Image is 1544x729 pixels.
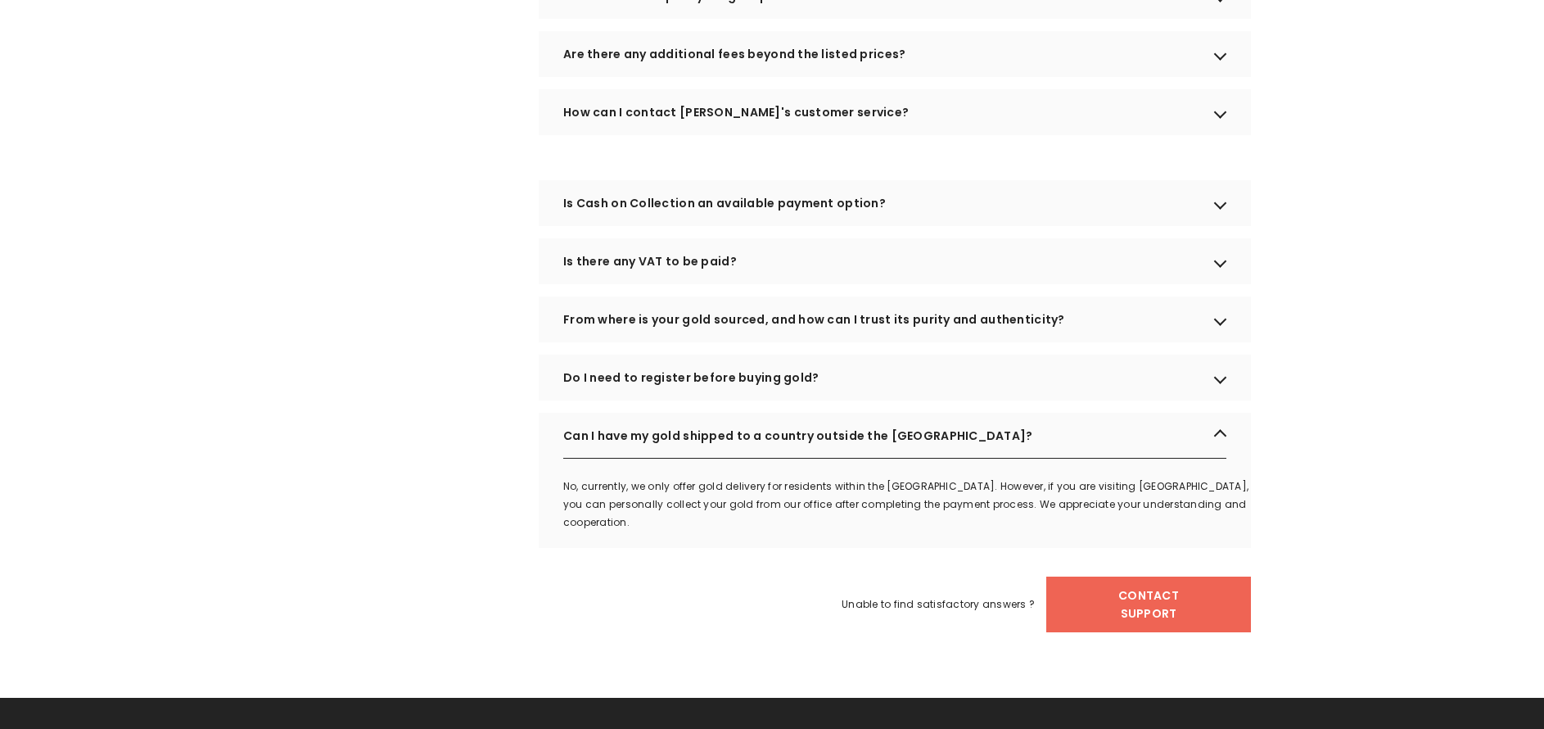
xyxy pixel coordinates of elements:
div: Can I have my gold shipped to a country outside the [GEOGRAPHIC_DATA]? [539,413,1251,459]
a: Contact Support [1046,577,1251,632]
div: Do I need to register before buying gold? [539,355,1251,401]
div: From where is your gold sourced, and how can I trust its purity and authenticity? [539,297,1251,342]
div: Is there any VAT to be paid? [539,238,1251,284]
span: Unable to find satisfactory answers ? [842,595,1035,614]
div: Are there any additional fees beyond the listed prices? [539,31,1251,77]
p: No, currently, we only offer gold delivery for residents within the [GEOGRAPHIC_DATA]. However, i... [563,478,1251,532]
div: Is Cash on Collection an available payment option? [539,180,1251,226]
div: How can I contact [PERSON_NAME]'s customer service? [539,89,1251,135]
